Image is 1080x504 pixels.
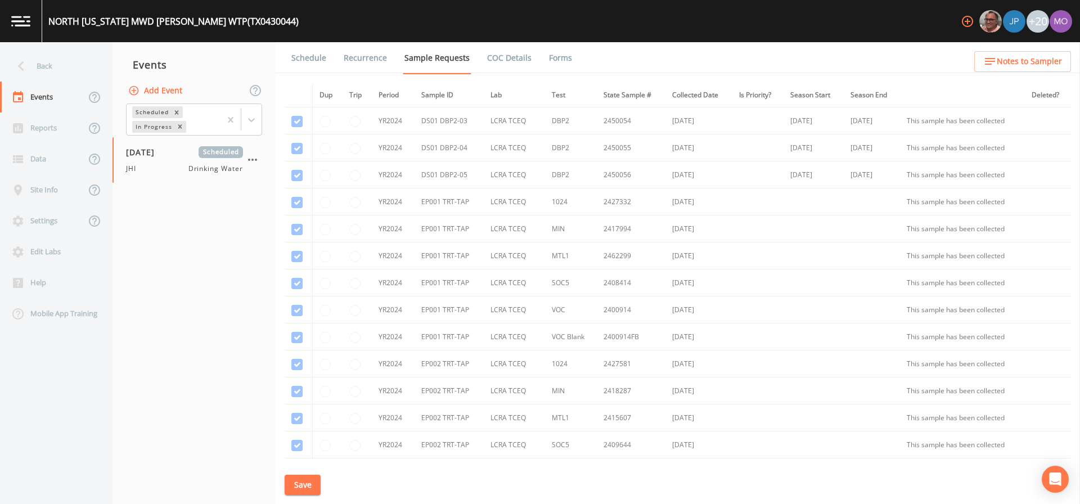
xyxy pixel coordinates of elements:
td: YR2024 [372,377,415,404]
div: Remove Scheduled [170,106,183,118]
td: YR2024 [372,242,415,269]
td: [DATE] [665,377,732,404]
td: VOC Blank [545,323,597,350]
td: LCRA TCEQ [484,458,545,485]
td: [DATE] [665,296,732,323]
td: YR2024 [372,188,415,215]
td: YR2024 [372,107,415,134]
td: [DATE] [665,215,732,242]
td: [DATE] [784,161,844,188]
td: [DATE] [665,107,732,134]
th: Season End [844,83,900,107]
th: Period [372,83,415,107]
td: LCRA TCEQ [484,296,545,323]
td: LCRA TCEQ [484,242,545,269]
td: MIN [545,377,597,404]
a: [DATE]ScheduledJHIDrinking Water [112,137,276,183]
td: 2462299 [597,242,665,269]
div: NORTH [US_STATE] MWD [PERSON_NAME] WTP (TX0430044) [48,15,299,28]
td: EP002 TRT-TAP [415,404,483,431]
th: Deleted? [1025,83,1071,107]
td: 2407019 [597,458,665,485]
td: 2400914 [597,296,665,323]
div: Events [112,51,276,79]
td: This sample has been collected [900,269,1025,296]
button: Save [285,475,321,496]
span: [DATE] [126,146,163,158]
div: +20 [1027,10,1049,33]
img: e2d790fa78825a4bb76dcb6ab311d44c [979,10,1002,33]
td: MIN [545,215,597,242]
td: 1024 [545,350,597,377]
td: [DATE] [844,161,900,188]
div: In Progress [132,121,174,133]
td: 2427581 [597,350,665,377]
td: YR2024 [372,404,415,431]
td: SOC5 [545,269,597,296]
td: YR2024 [372,431,415,458]
td: DS01 DBP2-05 [415,161,483,188]
td: LCRA TCEQ [484,323,545,350]
td: This sample has been collected [900,161,1025,188]
td: [DATE] [665,269,732,296]
span: Scheduled [199,146,243,158]
td: This sample has been collected [900,404,1025,431]
td: LCRA TCEQ [484,134,545,161]
td: [DATE] [665,323,732,350]
a: Sample Requests [403,42,471,74]
td: [DATE] [665,161,732,188]
div: Remove In Progress [174,121,186,133]
td: LCRA TCEQ [484,215,545,242]
img: logo [11,16,30,26]
td: LCRA TCEQ [484,269,545,296]
th: Trip [343,83,372,107]
th: Is Priority? [732,83,784,107]
td: LCRA TCEQ [484,188,545,215]
td: EP001 TRT-TAP [415,296,483,323]
td: YR2024 [372,323,415,350]
td: [DATE] [665,350,732,377]
th: State Sample # [597,83,665,107]
td: 2415607 [597,404,665,431]
td: LCRA TCEQ [484,161,545,188]
span: JHI [126,164,143,174]
td: This sample has been collected [900,323,1025,350]
img: 41241ef155101aa6d92a04480b0d0000 [1003,10,1025,33]
th: Season Start [784,83,844,107]
td: EP001 TRT-TAP [415,215,483,242]
td: This sample has been collected [900,458,1025,485]
td: YR2024 [372,458,415,485]
td: [DATE] [665,242,732,269]
td: LCRA TCEQ [484,404,545,431]
td: VOC [545,458,597,485]
td: DBP2 [545,134,597,161]
td: [DATE] [844,107,900,134]
td: EP001 TRT-TAP [415,242,483,269]
td: 1024 [545,188,597,215]
td: This sample has been collected [900,107,1025,134]
td: LCRA TCEQ [484,107,545,134]
th: Sample ID [415,83,483,107]
td: [DATE] [844,458,900,485]
td: 2427332 [597,188,665,215]
td: [DATE] [665,458,732,485]
button: Add Event [126,80,187,101]
td: This sample has been collected [900,350,1025,377]
th: Collected Date [665,83,732,107]
td: VOC [545,296,597,323]
button: Notes to Sampler [974,51,1071,72]
td: YR2024 [372,350,415,377]
td: LCRA TCEQ [484,377,545,404]
a: COC Details [485,42,533,74]
a: Schedule [290,42,328,74]
td: YR2024 [372,161,415,188]
td: 2450055 [597,134,665,161]
th: Lab [484,83,545,107]
td: This sample has been collected [900,134,1025,161]
td: 2450054 [597,107,665,134]
td: EP001 TRT-TAP [415,269,483,296]
div: Scheduled [132,106,170,118]
td: 2450056 [597,161,665,188]
td: [DATE] [784,458,844,485]
td: [DATE] [665,188,732,215]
